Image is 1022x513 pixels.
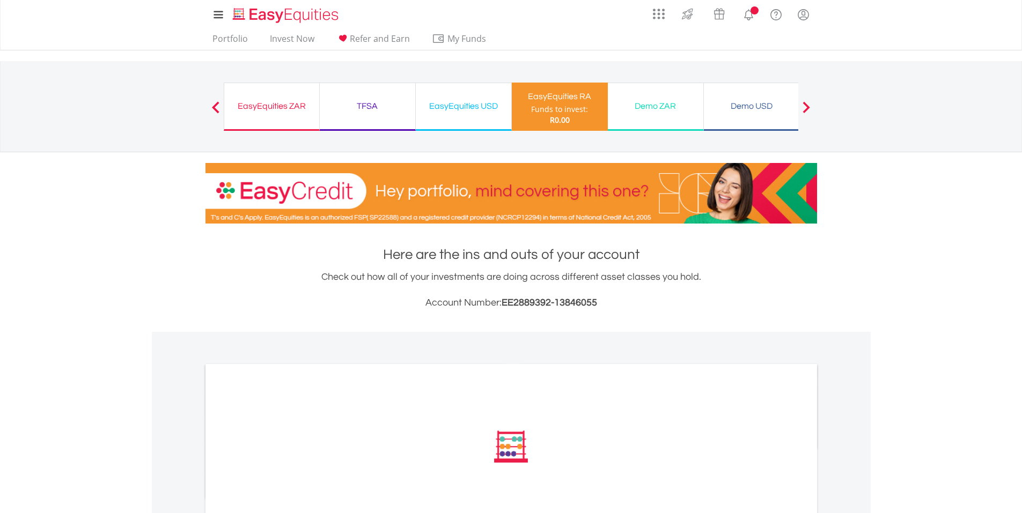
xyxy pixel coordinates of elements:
div: EasyEquities ZAR [231,99,313,114]
a: My Profile [790,3,817,26]
div: Demo ZAR [614,99,697,114]
img: vouchers-v2.svg [710,5,728,23]
h1: Here are the ins and outs of your account [205,245,817,264]
a: Refer and Earn [332,33,414,50]
img: EasyEquities_Logo.png [231,6,343,24]
button: Previous [205,107,226,117]
div: Funds to invest: [531,104,588,115]
div: Check out how all of your investments are doing across different asset classes you hold. [205,270,817,310]
a: Invest Now [266,33,319,50]
div: Demo USD [710,99,793,114]
a: Notifications [735,3,762,24]
img: thrive-v2.svg [679,5,696,23]
div: EasyEquities USD [422,99,505,114]
a: Home page [229,3,343,24]
a: Portfolio [208,33,252,50]
img: grid-menu-icon.svg [653,8,665,20]
h3: Account Number: [205,295,817,310]
span: My Funds [432,32,502,46]
img: EasyCredit Promotion Banner [205,163,817,224]
a: Vouchers [703,3,735,23]
a: AppsGrid [646,3,672,20]
span: EE2889392-13846055 [502,298,597,308]
a: FAQ's and Support [762,3,790,24]
span: R0.00 [550,115,570,125]
div: TFSA [326,99,409,114]
span: Refer and Earn [350,33,410,44]
button: Next [796,107,817,117]
div: EasyEquities RA [518,89,601,104]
